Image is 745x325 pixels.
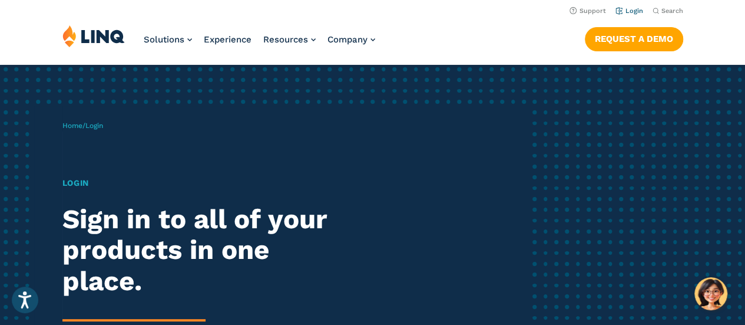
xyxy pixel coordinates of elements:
a: Solutions [144,34,192,45]
a: Home [62,122,82,130]
button: Hello, have a question? Let’s chat. [694,277,727,310]
span: Search [661,7,683,15]
h1: Login [62,177,349,189]
a: Experience [204,34,251,45]
span: Company [327,34,367,45]
h2: Sign in to all of your products in one place. [62,204,349,297]
button: Open Search Bar [653,6,683,15]
nav: Button Navigation [585,25,683,51]
a: Login [615,7,643,15]
img: LINQ | K‑12 Software [62,25,125,47]
span: Solutions [144,34,184,45]
a: Resources [263,34,316,45]
a: Support [569,7,606,15]
span: Login [85,122,103,130]
span: Resources [263,34,308,45]
a: Company [327,34,375,45]
nav: Primary Navigation [144,25,375,64]
a: Request a Demo [585,27,683,51]
span: / [62,122,103,130]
